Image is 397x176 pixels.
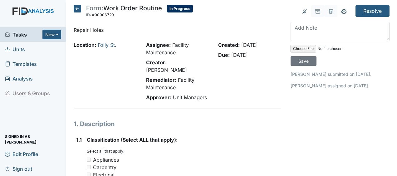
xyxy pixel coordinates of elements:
span: Analysis [5,74,33,83]
strong: Approver: [146,94,171,100]
span: Units [5,44,25,54]
button: New [42,30,61,39]
p: Repair Holes [74,26,281,34]
strong: Assignee: [146,42,171,48]
input: Carpentry [87,165,91,169]
span: Form: [86,4,103,12]
div: Carpentry [93,164,116,171]
a: Folly St. [98,42,116,48]
span: Templates [5,59,37,69]
label: 1.1 [76,136,82,144]
span: Edit Profile [5,149,38,159]
strong: Created: [218,42,240,48]
input: Save [291,56,316,66]
h1: 1. Description [74,119,281,129]
span: ID: [86,12,91,17]
strong: Creator: [146,59,167,66]
div: Work Order Routine [86,5,162,19]
div: Appliances [93,156,119,164]
span: Unit Managers [173,94,207,100]
strong: Due: [218,52,230,58]
span: Signed in as [PERSON_NAME] [5,134,61,144]
input: Appliances [87,158,91,162]
p: [PERSON_NAME] assigned on [DATE]. [291,82,390,89]
span: [DATE] [241,42,258,48]
small: Select all that apply: [87,149,125,154]
span: Classification (Select ALL that apply): [87,137,178,143]
strong: Location: [74,42,96,48]
strong: Remediator: [146,77,176,83]
a: Tasks [5,31,42,38]
span: Sign out [5,164,32,174]
p: [PERSON_NAME] submitted on [DATE]. [291,71,390,77]
input: Resolve [355,5,390,17]
span: #00006720 [92,12,114,17]
span: In Progress [167,5,193,12]
span: [DATE] [231,52,248,58]
span: [PERSON_NAME] [146,67,187,73]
